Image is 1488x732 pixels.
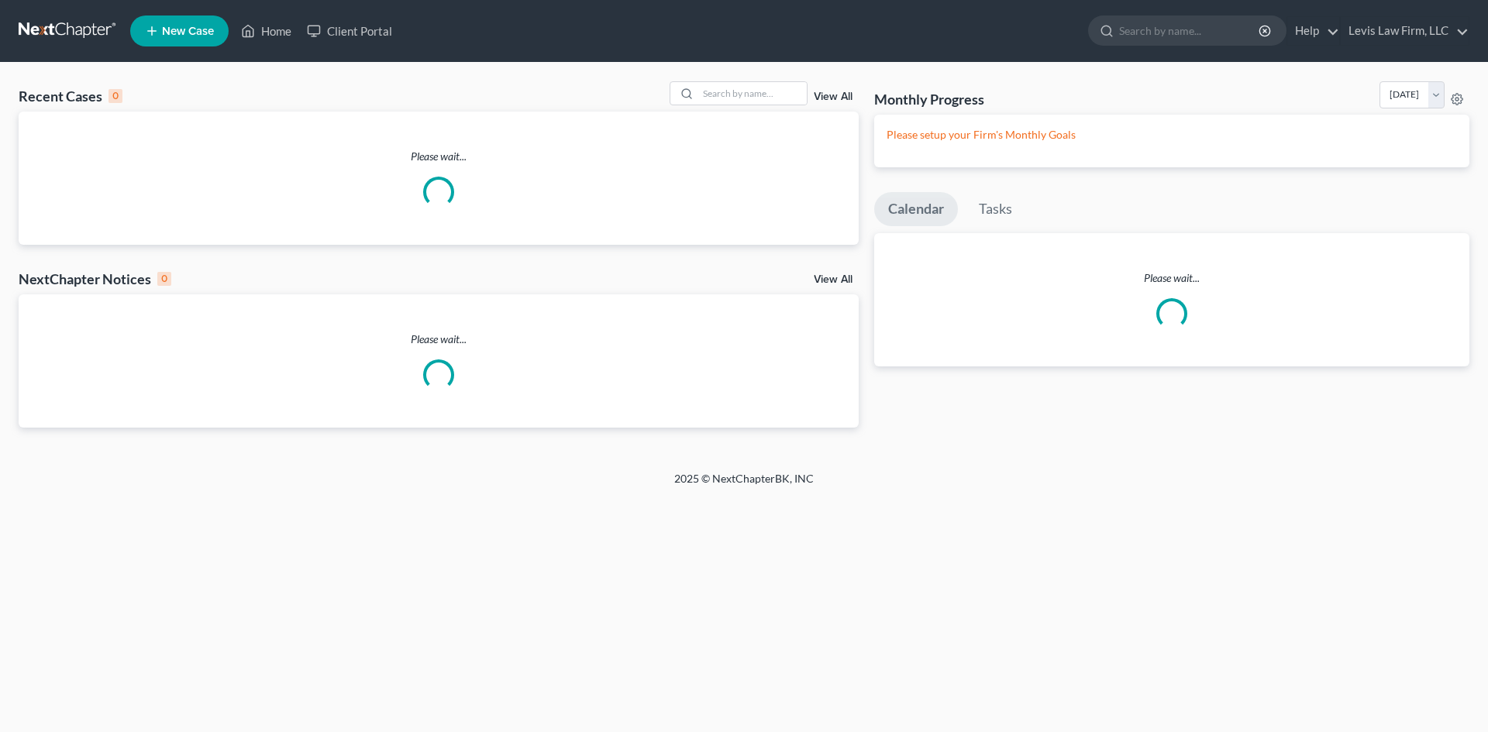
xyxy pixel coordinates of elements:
h3: Monthly Progress [874,90,984,108]
a: Home [233,17,299,45]
div: Recent Cases [19,87,122,105]
a: View All [814,91,852,102]
input: Search by name... [1119,16,1261,45]
p: Please setup your Firm's Monthly Goals [887,127,1457,143]
a: View All [814,274,852,285]
p: Please wait... [19,149,859,164]
a: Calendar [874,192,958,226]
div: 0 [108,89,122,103]
p: Please wait... [19,332,859,347]
input: Search by name... [698,82,807,105]
div: NextChapter Notices [19,270,171,288]
a: Client Portal [299,17,400,45]
p: Please wait... [874,270,1469,286]
a: Levis Law Firm, LLC [1341,17,1469,45]
a: Tasks [965,192,1026,226]
div: 2025 © NextChapterBK, INC [302,471,1186,499]
span: New Case [162,26,214,37]
a: Help [1287,17,1339,45]
div: 0 [157,272,171,286]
